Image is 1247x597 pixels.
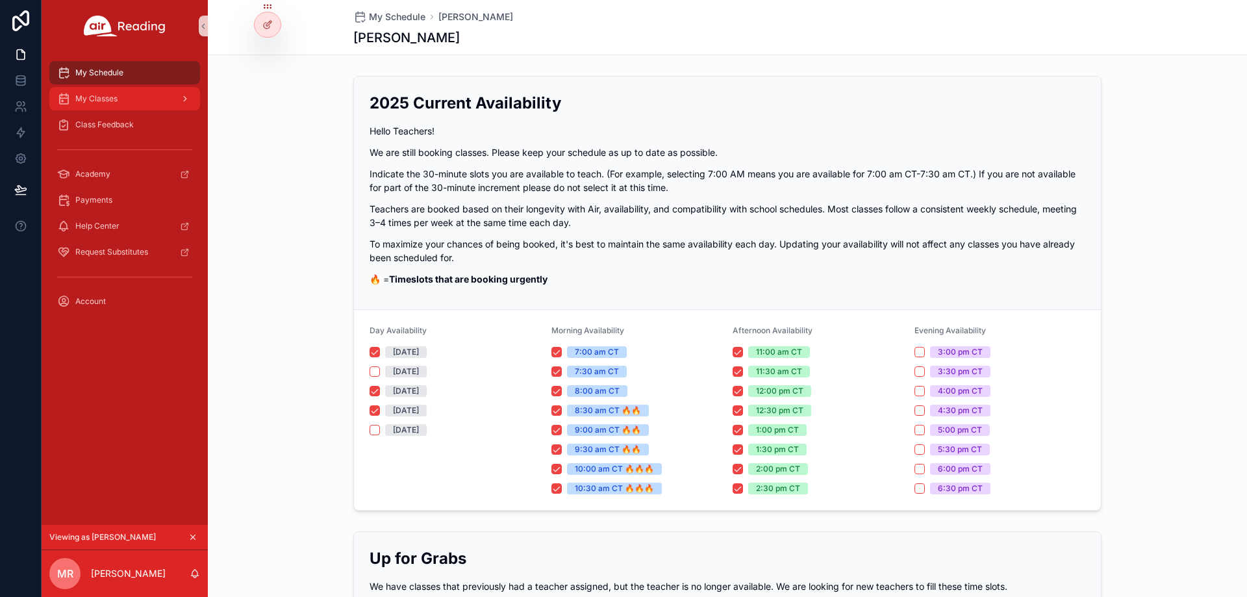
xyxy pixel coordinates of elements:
div: [DATE] [393,385,419,397]
h2: Up for Grabs [370,548,1085,569]
div: 7:00 am CT [575,346,619,358]
a: Help Center [49,214,200,238]
a: [PERSON_NAME] [438,10,513,23]
div: 1:30 pm CT [756,444,799,455]
div: 1:00 pm CT [756,424,799,436]
div: 6:30 pm CT [938,483,983,494]
div: 9:30 am CT 🔥🔥 [575,444,641,455]
p: We are still booking classes. Please keep your schedule as up to date as possible. [370,146,1085,159]
div: 4:00 pm CT [938,385,983,397]
div: [DATE] [393,366,419,377]
div: [DATE] [393,405,419,416]
div: [DATE] [393,424,419,436]
div: 4:30 pm CT [938,405,983,416]
div: 10:30 am CT 🔥🔥🔥 [575,483,654,494]
span: Academy [75,169,110,179]
span: Afternoon Availability [733,325,812,335]
a: Account [49,290,200,313]
span: Help Center [75,221,120,231]
div: 11:30 am CT [756,366,802,377]
div: 6:00 pm CT [938,463,983,475]
p: Teachers are booked based on their longevity with Air, availability, and compatibility with schoo... [370,202,1085,229]
span: My Classes [75,94,118,104]
a: Payments [49,188,200,212]
h1: [PERSON_NAME] [353,29,460,47]
div: 7:30 am CT [575,366,619,377]
div: 8:30 am CT 🔥🔥 [575,405,641,416]
div: 10:00 am CT 🔥🔥🔥 [575,463,654,475]
span: Morning Availability [551,325,624,335]
div: 5:00 pm CT [938,424,982,436]
div: 5:30 pm CT [938,444,982,455]
p: To maximize your chances of being booked, it's best to maintain the same availability each day. U... [370,237,1085,264]
div: 3:30 pm CT [938,366,983,377]
a: My Schedule [49,61,200,84]
span: My Schedule [369,10,425,23]
span: Request Substitutes [75,247,148,257]
div: scrollable content [42,52,208,330]
div: 11:00 am CT [756,346,802,358]
h2: 2025 Current Availability [370,92,1085,114]
div: 12:30 pm CT [756,405,803,416]
span: Evening Availability [914,325,986,335]
div: 2:00 pm CT [756,463,800,475]
div: 2:30 pm CT [756,483,800,494]
strong: Timeslots that are booking urgently [389,273,548,285]
span: MR [57,566,73,581]
span: Day Availability [370,325,427,335]
span: My Schedule [75,68,123,78]
a: Request Substitutes [49,240,200,264]
a: My Classes [49,87,200,110]
a: Academy [49,162,200,186]
a: Class Feedback [49,113,200,136]
a: My Schedule [353,10,425,23]
span: Class Feedback [75,120,134,130]
img: App logo [84,16,166,36]
span: Viewing as [PERSON_NAME] [49,532,156,542]
span: Account [75,296,106,307]
p: We have classes that previously had a teacher assigned, but the teacher is no longer available. W... [370,579,1085,593]
div: 8:00 am CT [575,385,620,397]
p: 🔥 = [370,272,1085,286]
div: 3:00 pm CT [938,346,983,358]
p: Indicate the 30-minute slots you are available to teach. (For example, selecting 7:00 AM means yo... [370,167,1085,194]
p: Hello Teachers! [370,124,1085,138]
div: [DATE] [393,346,419,358]
span: Payments [75,195,112,205]
div: 12:00 pm CT [756,385,803,397]
p: [PERSON_NAME] [91,567,166,580]
div: 9:00 am CT 🔥🔥 [575,424,641,436]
